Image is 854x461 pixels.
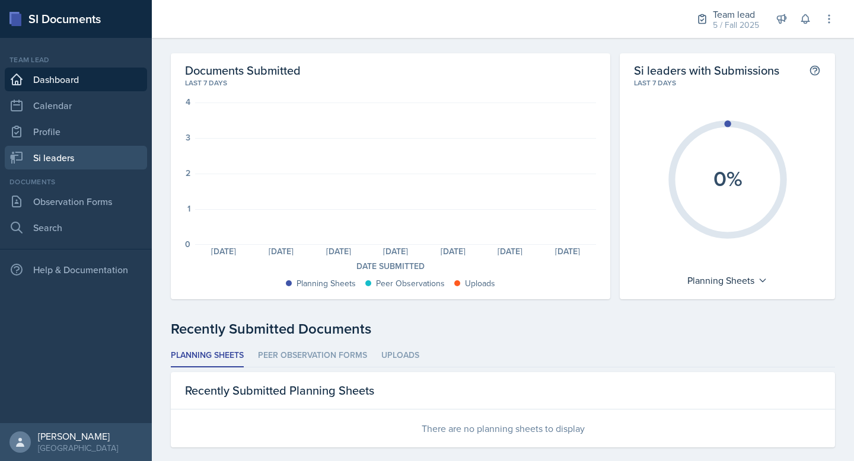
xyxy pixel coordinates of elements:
a: Si leaders [5,146,147,169]
div: Last 7 days [634,78,821,88]
div: Planning Sheets [297,277,356,290]
div: Help & Documentation [5,258,147,281]
div: Recently Submitted Documents [171,318,835,340]
a: Observation Forms [5,190,147,213]
a: Profile [5,120,147,143]
div: [DATE] [253,247,310,255]
div: Date Submitted [185,260,596,273]
a: Calendar [5,94,147,117]
div: Planning Sheets [681,271,773,290]
div: 2 [186,169,190,177]
div: Uploads [465,277,495,290]
li: Peer Observation Forms [258,344,367,367]
div: [DATE] [425,247,482,255]
div: [PERSON_NAME] [38,430,118,442]
h2: Si leaders with Submissions [634,63,779,78]
div: [DATE] [195,247,253,255]
div: 0 [185,240,190,248]
div: [DATE] [310,247,367,255]
h2: Documents Submitted [185,63,596,78]
div: Recently Submitted Planning Sheets [171,372,835,409]
div: Peer Observations [376,277,445,290]
li: Planning Sheets [171,344,244,367]
div: There are no planning sheets to display [171,409,835,447]
div: [DATE] [539,247,597,255]
div: 1 [187,204,190,213]
div: [DATE] [367,247,425,255]
a: Dashboard [5,68,147,91]
h2: Dashboard [171,20,835,41]
div: Last 7 days [185,78,596,88]
a: Search [5,216,147,239]
div: Documents [5,177,147,187]
div: Team lead [713,7,759,21]
text: 0% [713,163,742,194]
div: 5 / Fall 2025 [713,19,759,31]
li: Uploads [381,344,419,367]
div: 3 [186,133,190,142]
div: 4 [186,98,190,106]
div: [DATE] [482,247,539,255]
div: [GEOGRAPHIC_DATA] [38,442,118,454]
div: Team lead [5,55,147,65]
